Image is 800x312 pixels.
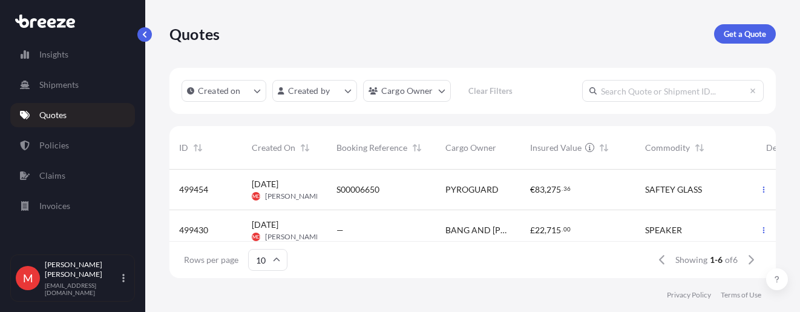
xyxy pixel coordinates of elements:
[39,109,67,121] p: Quotes
[288,85,330,97] p: Created by
[645,142,690,154] span: Commodity
[381,85,433,97] p: Cargo Owner
[252,142,295,154] span: Created On
[10,194,135,218] a: Invoices
[45,260,120,279] p: [PERSON_NAME] [PERSON_NAME]
[336,184,379,196] span: S00006650
[336,224,344,236] span: —
[546,226,561,234] span: 715
[468,85,513,97] p: Clear Filters
[39,139,69,151] p: Policies
[445,184,499,196] span: PYROGUARD
[445,142,496,154] span: Cargo Owner
[265,191,323,201] span: [PERSON_NAME]
[535,185,545,194] span: 83
[252,190,260,202] span: MD
[179,224,208,236] span: 499430
[336,142,407,154] span: Booking Reference
[582,80,764,102] input: Search Quote or Shipment ID...
[675,254,707,266] span: Showing
[272,80,357,102] button: createdBy Filter options
[191,141,205,155] button: Sort
[45,282,120,296] p: [EMAIL_ADDRESS][DOMAIN_NAME]
[252,178,278,190] span: [DATE]
[530,226,535,234] span: £
[182,80,266,102] button: createdOn Filter options
[39,79,79,91] p: Shipments
[545,185,546,194] span: ,
[10,42,135,67] a: Insights
[563,187,571,191] span: 36
[410,141,424,155] button: Sort
[597,141,611,155] button: Sort
[363,80,451,102] button: cargoOwner Filter options
[39,170,65,182] p: Claims
[265,232,323,242] span: [PERSON_NAME]
[10,133,135,158] a: Policies
[10,164,135,188] a: Claims
[725,254,738,266] span: of 6
[10,103,135,127] a: Quotes
[298,141,312,155] button: Sort
[645,184,702,196] span: SAFTEY GLASS
[714,24,776,44] a: Get a Quote
[563,227,571,231] span: 00
[179,142,188,154] span: ID
[546,185,561,194] span: 275
[530,185,535,194] span: €
[667,290,711,300] a: Privacy Policy
[252,231,260,243] span: MD
[721,290,761,300] a: Terms of Use
[184,254,238,266] span: Rows per page
[535,226,545,234] span: 22
[198,85,241,97] p: Created on
[445,224,511,236] span: BANG AND [PERSON_NAME]
[457,81,525,101] button: Clear Filters
[562,187,563,191] span: .
[169,24,220,44] p: Quotes
[562,227,563,231] span: .
[645,224,682,236] span: SPEAKER
[530,142,582,154] span: Insured Value
[710,254,723,266] span: 1-6
[23,272,33,284] span: M
[10,73,135,97] a: Shipments
[39,200,70,212] p: Invoices
[692,141,707,155] button: Sort
[545,226,546,234] span: ,
[39,48,68,61] p: Insights
[179,184,208,196] span: 499454
[252,219,278,231] span: [DATE]
[724,28,766,40] p: Get a Quote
